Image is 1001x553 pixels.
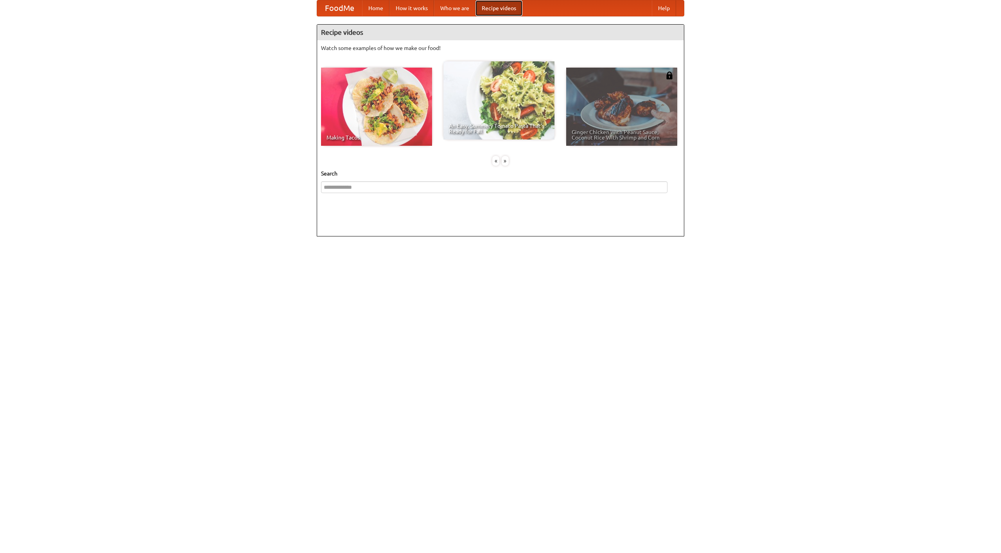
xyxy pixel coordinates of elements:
a: Recipe videos [475,0,522,16]
a: Help [652,0,676,16]
h4: Recipe videos [317,25,684,40]
span: Making Tacos [326,135,427,140]
h5: Search [321,170,680,177]
img: 483408.png [666,72,673,79]
p: Watch some examples of how we make our food! [321,44,680,52]
a: How it works [389,0,434,16]
a: Home [362,0,389,16]
div: » [502,156,509,166]
span: An Easy, Summery Tomato Pasta That's Ready for Fall [449,123,549,134]
a: Making Tacos [321,68,432,146]
a: FoodMe [317,0,362,16]
a: Who we are [434,0,475,16]
div: « [492,156,499,166]
a: An Easy, Summery Tomato Pasta That's Ready for Fall [443,61,554,140]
